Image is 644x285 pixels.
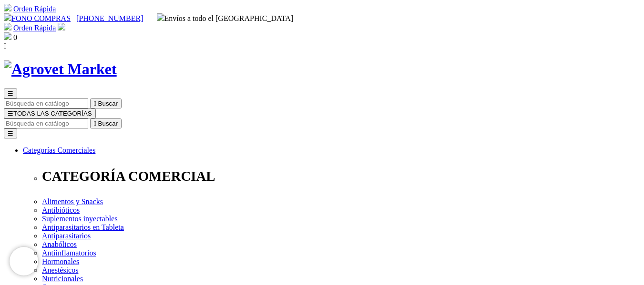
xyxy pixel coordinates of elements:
a: Nutricionales [42,275,83,283]
a: Alimentos y Snacks [42,197,103,206]
button: ☰TODAS LAS CATEGORÍAS [4,108,96,118]
a: Antiinflamatorios [42,249,96,257]
a: Orden Rápida [13,24,56,32]
span: ☰ [8,110,13,117]
span: ☰ [8,90,13,97]
a: Orden Rápida [13,5,56,13]
img: user.svg [58,23,65,30]
img: Agrovet Market [4,60,117,78]
span: Buscar [98,120,118,127]
a: Hormonales [42,257,79,265]
iframe: Brevo live chat [10,247,38,275]
button: ☰ [4,88,17,98]
a: Anabólicos [42,240,77,248]
a: Anestésicos [42,266,78,274]
a: Suplementos inyectables [42,215,118,223]
i:  [4,42,7,50]
a: Acceda a su cuenta de cliente [58,24,65,32]
a: FONO COMPRAS [4,14,71,22]
span: Buscar [98,100,118,107]
img: shopping-cart.svg [4,4,11,11]
span: Envíos a todo el [GEOGRAPHIC_DATA] [157,14,294,22]
a: [PHONE_NUMBER] [76,14,143,22]
button:  Buscar [90,118,122,128]
p: CATEGORÍA COMERCIAL [42,168,640,184]
input: Buscar [4,118,88,128]
button: ☰ [4,128,17,138]
button:  Buscar [90,98,122,108]
img: delivery-truck.svg [157,13,164,21]
i:  [94,120,96,127]
a: Categorías Comerciales [23,146,95,154]
img: phone.svg [4,13,11,21]
a: Antiparasitarios en Tableta [42,223,124,231]
a: Antibióticos [42,206,80,214]
span: 0 [13,33,17,41]
a: Antiparasitarios [42,232,91,240]
img: shopping-cart.svg [4,23,11,30]
i:  [94,100,96,107]
img: shopping-bag.svg [4,32,11,40]
input: Buscar [4,98,88,108]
